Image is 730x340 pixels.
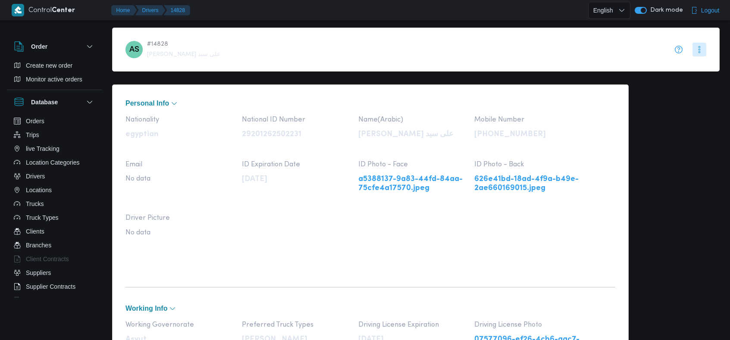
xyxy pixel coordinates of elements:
span: Logout [701,5,720,16]
button: Personal Info [125,100,615,107]
span: Trips [26,130,39,140]
span: Dark mode [647,7,683,14]
button: Supplier Contracts [10,280,98,293]
span: Suppliers [26,268,51,278]
span: Clients [26,226,44,237]
span: Drivers [26,171,45,181]
span: ID Expiration Date [242,161,350,168]
span: Mobile Number [474,116,582,124]
button: Trucks [10,197,98,211]
button: Location Categories [10,156,98,169]
button: Suppliers [10,266,98,280]
button: Create new order [10,59,98,72]
span: Personal Info [125,100,169,107]
button: Truck Types [10,211,98,225]
p: 29201262502231 [242,130,350,139]
span: Client Contracts [26,254,69,264]
span: National ID Number [242,116,350,124]
span: Branches [26,240,51,250]
h3: Database [31,97,58,107]
button: Locations [10,183,98,197]
span: Email [125,161,233,168]
button: Trips [10,128,98,142]
span: Trucks [26,199,44,209]
p: [PERSON_NAME] على سيد [358,130,466,139]
button: Order [14,41,95,52]
span: AS [129,41,139,58]
a: 626e41bd-18ad-4f9a-b49e-2ae660169015.jpeg [474,175,582,193]
span: live Tracking [26,143,60,154]
span: No data [125,175,233,183]
span: ID Photo - Face [358,161,466,168]
span: No data [125,229,233,237]
a: a5388137-9a83-44fd-84aa-75cfe4a17570.jpeg [358,175,466,193]
button: Drivers [10,169,98,183]
button: Logout [687,2,723,19]
p: [DATE] [242,175,350,184]
button: Branches [10,238,98,252]
p: egyptian [125,130,233,139]
button: More [692,43,706,56]
p: [PHONE_NUMBER] [474,130,582,139]
div: Database [7,114,102,301]
span: ID Photo - Back [474,161,582,168]
h3: Order [31,41,47,52]
span: Nationality [125,116,233,124]
button: 14828 [164,5,190,16]
div: Ahmad Said Ala Said [125,41,143,58]
span: Truck Types [26,212,58,223]
button: Drivers [135,5,166,16]
span: Driver Picture [125,214,233,222]
span: Working Governorate [125,321,233,329]
span: Driving License Expiration [358,321,466,329]
button: Monitor active orders [10,72,98,86]
span: Supplier Contracts [26,281,75,292]
span: Create new order [26,60,72,71]
img: X8yXhbKr1z7QwAAAABJRU5ErkJggg== [12,4,24,16]
span: Monitor active orders [26,74,82,84]
b: Center [52,7,75,14]
span: [PERSON_NAME] على سيد [147,51,220,58]
span: # 14828 [147,41,220,48]
button: Clients [10,225,98,238]
span: Orders [26,116,44,126]
button: Working Info [125,305,615,312]
button: Home [111,5,137,16]
button: Devices [10,293,98,307]
button: Client Contracts [10,252,98,266]
button: Orders [10,114,98,128]
span: Driving License Photo [474,321,582,329]
span: Name(Arabic) [358,116,466,124]
span: Locations [26,185,52,195]
span: Devices [26,295,47,306]
button: Database [14,97,95,107]
span: Location Categories [26,157,80,168]
span: Working Info [125,305,167,312]
div: Personal Info [125,109,615,271]
span: Preferred Truck Types [242,321,350,329]
button: live Tracking [10,142,98,156]
button: info [674,44,684,55]
div: Order [7,59,102,90]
